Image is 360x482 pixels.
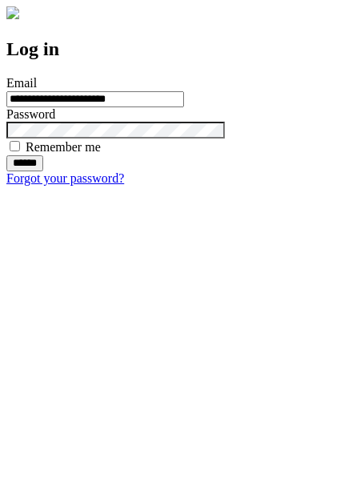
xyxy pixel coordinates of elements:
a: Forgot your password? [6,171,124,185]
label: Password [6,107,55,121]
h2: Log in [6,38,354,60]
label: Remember me [26,140,101,154]
label: Email [6,76,37,90]
img: logo-4e3dc11c47720685a147b03b5a06dd966a58ff35d612b21f08c02c0306f2b779.png [6,6,19,19]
